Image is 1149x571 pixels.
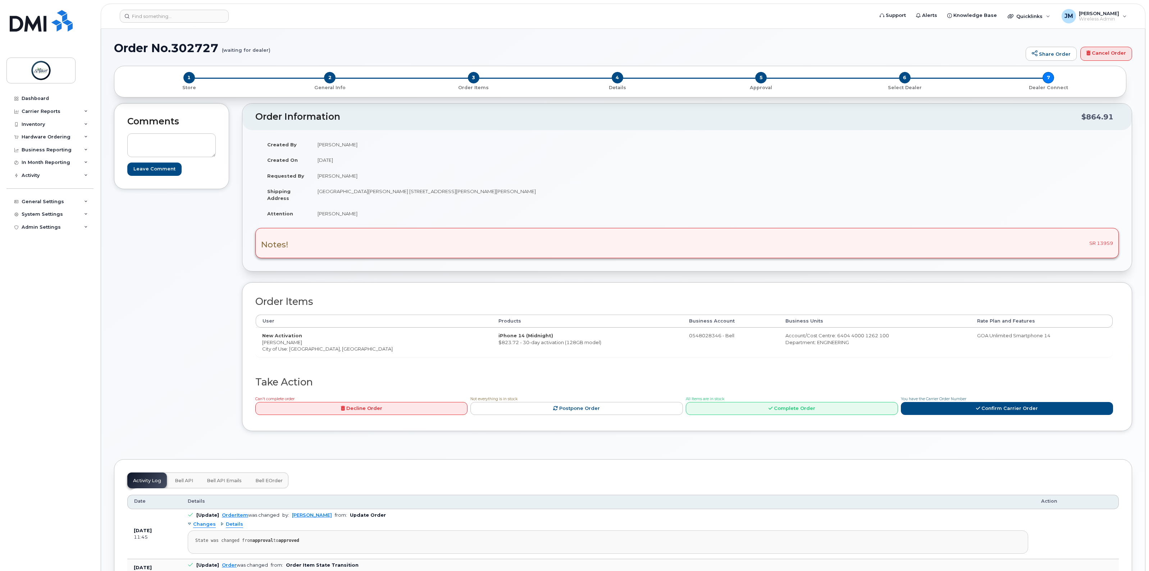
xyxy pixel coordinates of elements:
[255,478,283,484] span: Bell eOrder
[612,72,623,83] span: 4
[282,512,289,518] span: by:
[683,315,779,328] th: Business Account
[335,512,347,518] span: from:
[836,84,974,91] p: Select Dealer
[292,512,332,518] a: [PERSON_NAME]
[689,83,833,91] a: 5 Approval
[498,333,553,338] strong: iPhone 14 (Midnight)
[1080,47,1132,61] a: Cancel Order
[546,83,689,91] a: 4 Details
[692,84,830,91] p: Approval
[226,521,243,528] span: Details
[267,188,291,201] strong: Shipping Address
[470,402,683,415] a: Postpone Order
[196,512,219,518] b: [Update]
[256,315,492,328] th: User
[134,565,152,570] b: [DATE]
[686,402,898,415] a: Complete Order
[1035,495,1119,509] th: Action
[286,562,359,568] b: Order Item State Transition
[255,228,1119,258] div: SR 13959
[271,562,283,568] span: from:
[262,333,302,338] strong: New Activation
[311,168,682,184] td: [PERSON_NAME]
[222,562,268,568] div: was changed
[123,84,255,91] p: Store
[402,83,546,91] a: 3 Order Items
[492,315,683,328] th: Products
[193,521,216,528] span: Changes
[255,397,295,401] span: Can't complete order
[258,83,402,91] a: 2 General Info
[195,538,1021,543] div: State was changed from to
[127,163,182,176] input: Leave Comment
[196,562,219,568] b: [Update]
[134,498,146,504] span: Date
[311,152,682,168] td: [DATE]
[901,397,966,401] span: You have the Carrier Order Number
[405,84,543,91] p: Order Items
[267,142,297,147] strong: Created By
[899,72,911,83] span: 6
[779,315,971,328] th: Business Units
[222,562,237,568] a: Order
[255,377,1113,388] h2: Take Action
[755,72,767,83] span: 5
[222,512,248,518] a: OrderItem
[311,183,682,206] td: [GEOGRAPHIC_DATA][PERSON_NAME] [STREET_ADDRESS][PERSON_NAME][PERSON_NAME]
[468,72,479,83] span: 3
[785,339,964,346] div: Department: ENGINEERING
[311,137,682,152] td: [PERSON_NAME]
[492,328,683,357] td: $823.72 - 30-day activation (128GB model)
[114,42,1022,54] h1: Order No.302727
[127,117,216,127] h2: Comments
[175,478,193,484] span: Bell API
[188,498,205,504] span: Details
[785,332,964,339] div: Account/Cost Centre: 6404 4000 1262 100
[120,83,258,91] a: 1 Store
[255,402,468,415] a: Decline Order
[686,397,724,401] span: All Items are in stock
[350,512,386,518] b: Update Order
[255,112,1081,122] h2: Order Information
[252,538,273,543] strong: approval
[548,84,687,91] p: Details
[324,72,336,83] span: 2
[267,157,298,163] strong: Created On
[134,528,152,533] b: [DATE]
[134,534,175,540] div: 11:45
[1081,110,1113,124] div: $864.91
[311,206,682,221] td: [PERSON_NAME]
[207,478,242,484] span: Bell API Emails
[901,402,1113,415] a: Confirm Carrier Order
[222,42,270,53] small: (waiting for dealer)
[267,173,304,179] strong: Requested By
[470,397,517,401] span: Not everything is in stock
[261,84,399,91] p: General Info
[183,72,195,83] span: 1
[255,296,1113,307] h2: Order Items
[833,83,977,91] a: 6 Select Dealer
[683,328,779,357] td: 0548028346 - Bell
[222,512,279,518] div: was changed
[971,328,1113,357] td: GOA Unlimited Smartphone 14
[261,240,288,249] h3: Notes!
[1026,47,1077,61] a: Share Order
[256,328,492,357] td: [PERSON_NAME] City of Use: [GEOGRAPHIC_DATA], [GEOGRAPHIC_DATA]
[267,211,293,216] strong: Attention
[971,315,1113,328] th: Rate Plan and Features
[278,538,299,543] strong: approved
